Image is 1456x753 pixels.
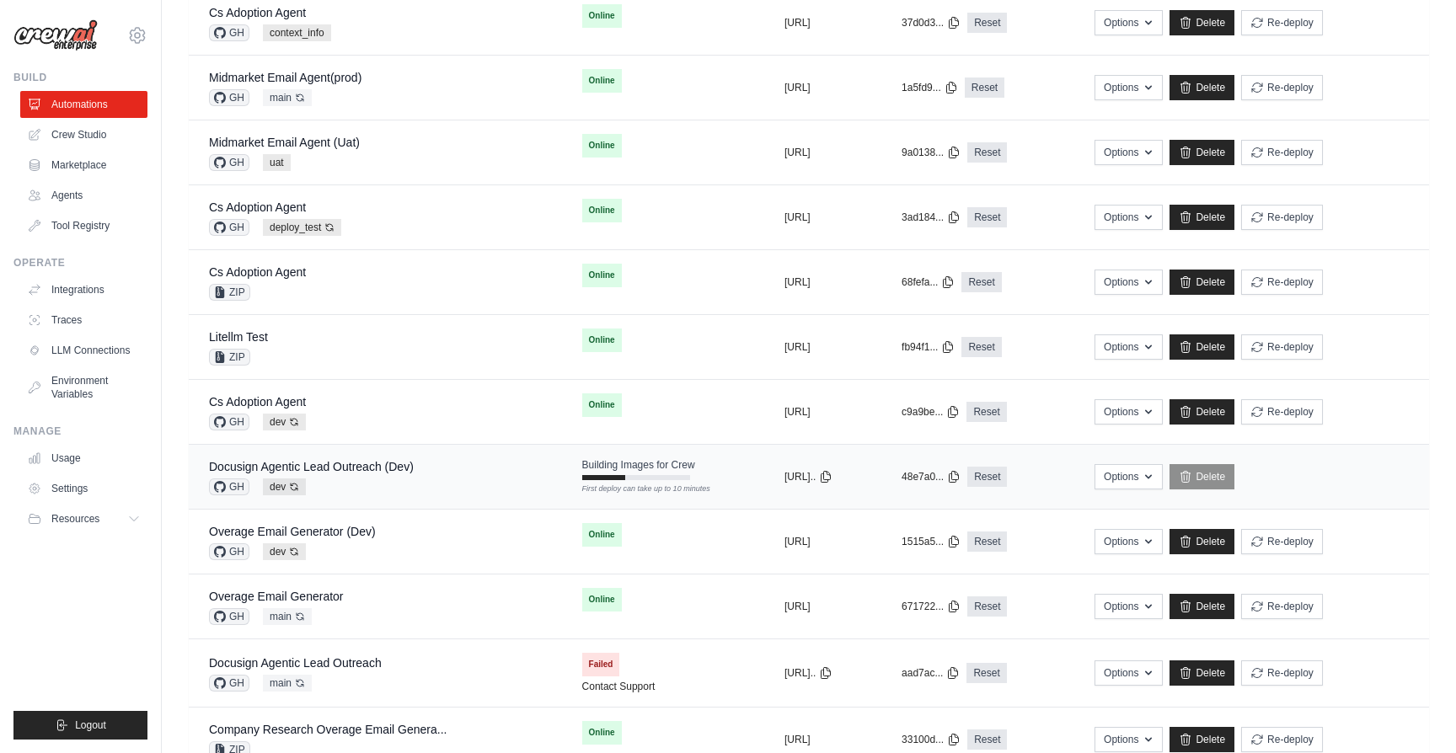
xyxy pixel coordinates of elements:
[209,675,249,692] span: GH
[1170,270,1234,295] a: Delete
[209,136,360,149] a: Midmarket Email Agent (Uat)
[263,543,306,560] span: dev
[582,588,622,611] span: Online
[582,653,620,676] span: Failed
[1170,10,1234,35] a: Delete
[582,69,622,93] span: Online
[1241,660,1323,686] button: Re-deploy
[902,666,960,680] button: aad7ac...
[1170,140,1234,165] a: Delete
[961,337,1001,357] a: Reset
[20,367,147,408] a: Environment Variables
[582,523,622,547] span: Online
[209,154,249,171] span: GH
[967,207,1007,227] a: Reset
[209,6,306,19] a: Cs Adoption Agent
[967,467,1007,487] a: Reset
[1095,594,1163,619] button: Options
[966,402,1006,422] a: Reset
[13,256,147,270] div: Operate
[1241,399,1323,425] button: Re-deploy
[13,71,147,84] div: Build
[1241,334,1323,360] button: Re-deploy
[209,608,249,625] span: GH
[967,531,1007,552] a: Reset
[209,414,249,430] span: GH
[13,425,147,438] div: Manage
[20,182,147,209] a: Agents
[263,89,312,106] span: main
[902,470,961,483] button: 48e7a0...
[209,200,306,214] a: Cs Adoption Agent
[20,91,147,118] a: Automations
[967,729,1007,750] a: Reset
[1095,75,1163,100] button: Options
[209,219,249,236] span: GH
[20,475,147,502] a: Settings
[902,340,955,354] button: fb94f1...
[209,543,249,560] span: GH
[1170,75,1234,100] a: Delete
[1095,399,1163,425] button: Options
[209,330,268,344] a: Litellm Test
[902,81,958,94] button: 1a5fd9...
[13,19,98,51] img: Logo
[582,134,622,158] span: Online
[209,460,414,473] a: Docusign Agentic Lead Outreach (Dev)
[1170,660,1234,686] a: Delete
[1241,10,1323,35] button: Re-deploy
[209,24,249,41] span: GH
[209,284,250,301] span: ZIP
[1170,727,1234,752] a: Delete
[263,219,341,236] span: deploy_test
[51,512,99,526] span: Resources
[967,142,1007,163] a: Reset
[1170,334,1234,360] a: Delete
[209,590,344,603] a: Overage Email Generator
[902,275,955,289] button: 68fefa...
[582,483,690,495] div: First deploy can take up to 10 minutes
[961,272,1001,292] a: Reset
[209,723,447,736] a: Company Research Overage Email Genera...
[967,596,1007,617] a: Reset
[209,89,249,106] span: GH
[263,675,312,692] span: main
[209,265,306,279] a: Cs Adoption Agent
[966,663,1006,683] a: Reset
[1170,399,1234,425] a: Delete
[1241,529,1323,554] button: Re-deploy
[13,711,147,740] button: Logout
[902,535,961,548] button: 1515a5...
[902,600,961,613] button: 671722...
[1095,464,1163,489] button: Options
[1241,205,1323,230] button: Re-deploy
[1170,464,1234,489] a: Delete
[20,276,147,303] a: Integrations
[209,349,250,366] span: ZIP
[582,199,622,222] span: Online
[263,414,306,430] span: dev
[1170,205,1234,230] a: Delete
[263,608,312,625] span: main
[20,307,147,334] a: Traces
[263,24,331,41] span: context_info
[582,393,622,417] span: Online
[1095,727,1163,752] button: Options
[263,154,291,171] span: uat
[20,152,147,179] a: Marketplace
[582,680,656,693] a: Contact Support
[1095,270,1163,295] button: Options
[1095,10,1163,35] button: Options
[1095,529,1163,554] button: Options
[1170,529,1234,554] a: Delete
[1241,140,1323,165] button: Re-deploy
[209,525,376,538] a: Overage Email Generator (Dev)
[965,77,1004,98] a: Reset
[1095,205,1163,230] button: Options
[263,478,306,495] span: dev
[1095,334,1163,360] button: Options
[20,505,147,532] button: Resources
[582,328,622,352] span: Online
[902,405,960,419] button: c9a9be...
[582,721,622,745] span: Online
